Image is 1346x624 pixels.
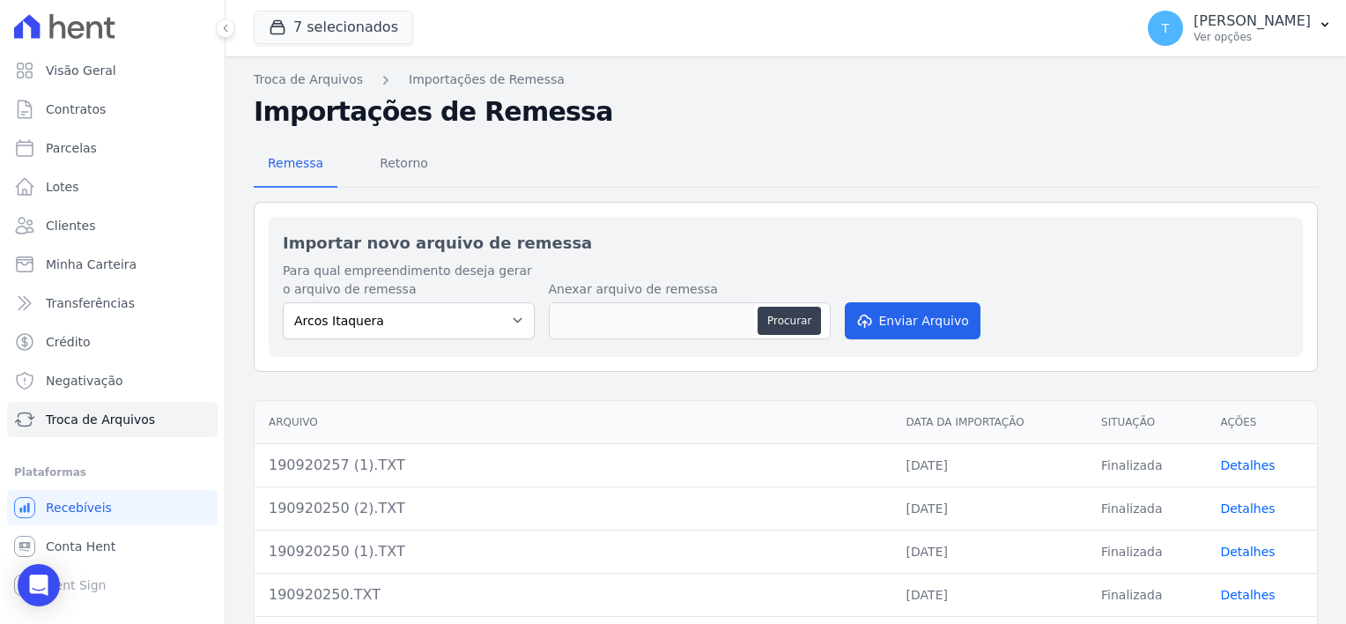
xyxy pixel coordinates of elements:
td: Finalizada [1087,573,1206,616]
a: Clientes [7,208,218,243]
button: T [PERSON_NAME] Ver opções [1134,4,1346,53]
a: Transferências [7,286,218,321]
a: Detalhes [1220,458,1275,472]
a: Recebíveis [7,490,218,525]
td: [DATE] [892,573,1087,616]
div: 190920250 (1).TXT [269,541,878,562]
div: 190920250.TXT [269,584,878,605]
span: Lotes [46,178,79,196]
span: Parcelas [46,139,97,157]
span: Transferências [46,294,135,312]
td: [DATE] [892,443,1087,487]
a: Troca de Arquivos [7,402,218,437]
span: Conta Hent [46,538,115,555]
p: Ver opções [1194,30,1311,44]
a: Remessa [254,142,337,188]
a: Minha Carteira [7,247,218,282]
a: Lotes [7,169,218,204]
p: [PERSON_NAME] [1194,12,1311,30]
a: Conta Hent [7,529,218,564]
label: Anexar arquivo de remessa [549,280,831,299]
nav: Tab selector [254,142,442,188]
span: Negativação [46,372,123,390]
button: Enviar Arquivo [845,302,980,339]
a: Negativação [7,363,218,398]
nav: Breadcrumb [254,71,1318,89]
h2: Importações de Remessa [254,96,1318,128]
label: Para qual empreendimento deseja gerar o arquivo de remessa [283,262,535,299]
td: Finalizada [1087,530,1206,573]
div: 190920257 (1).TXT [269,455,878,476]
span: Minha Carteira [46,256,137,273]
a: Parcelas [7,130,218,166]
span: Remessa [257,145,334,181]
div: Open Intercom Messenger [18,564,60,606]
a: Detalhes [1220,588,1275,602]
span: Recebíveis [46,499,112,516]
a: Importações de Remessa [409,71,565,89]
a: Detalhes [1220,501,1275,516]
th: Situação [1087,401,1206,444]
h2: Importar novo arquivo de remessa [283,231,1289,255]
span: Retorno [369,145,439,181]
a: Contratos [7,92,218,127]
a: Crédito [7,324,218,360]
div: 190920250 (2).TXT [269,498,878,519]
td: Finalizada [1087,487,1206,530]
td: Finalizada [1087,443,1206,487]
a: Troca de Arquivos [254,71,363,89]
td: [DATE] [892,530,1087,573]
th: Arquivo [255,401,892,444]
span: T [1162,22,1170,34]
a: Detalhes [1220,545,1275,559]
td: [DATE] [892,487,1087,530]
a: Visão Geral [7,53,218,88]
span: Troca de Arquivos [46,411,155,428]
th: Data da Importação [892,401,1087,444]
span: Visão Geral [46,62,116,79]
span: Clientes [46,217,95,234]
button: 7 selecionados [254,11,413,44]
span: Crédito [46,333,91,351]
a: Retorno [366,142,442,188]
th: Ações [1206,401,1317,444]
div: Plataformas [14,462,211,483]
button: Procurar [758,307,821,335]
span: Contratos [46,100,106,118]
